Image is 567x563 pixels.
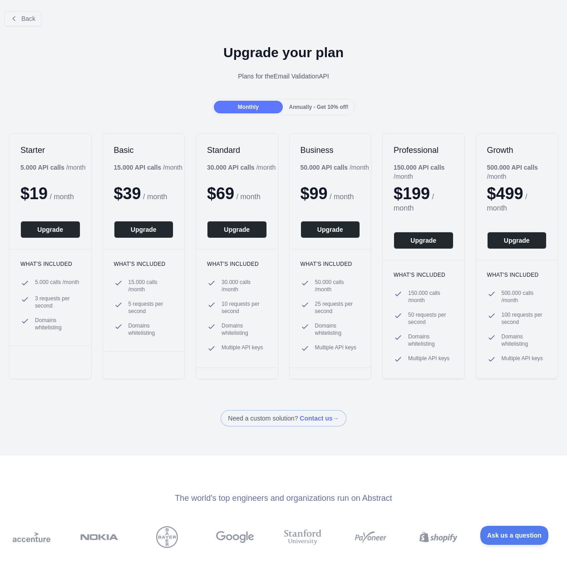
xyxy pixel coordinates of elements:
[408,355,449,364] span: Multiple API keys
[502,333,547,348] span: Domains whitelisting
[408,333,454,348] span: Domains whitelisting
[315,344,356,353] span: Multiple API keys
[222,344,263,353] span: Multiple API keys
[480,526,549,545] iframe: Toggle Customer Support
[502,355,543,364] span: Multiple API keys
